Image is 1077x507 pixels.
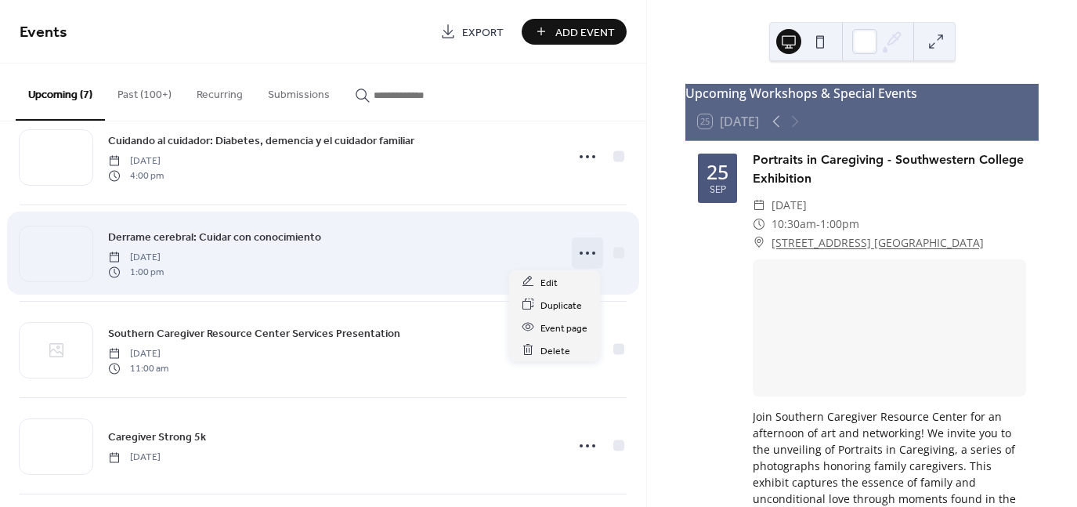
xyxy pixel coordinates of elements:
[540,320,587,336] span: Event page
[753,196,765,215] div: ​
[108,347,168,361] span: [DATE]
[772,234,984,252] a: [STREET_ADDRESS] [GEOGRAPHIC_DATA]
[555,24,615,41] span: Add Event
[540,274,558,291] span: Edit
[184,63,255,119] button: Recurring
[108,132,414,150] a: Cuidando al cuidador: Diabetes, demencia y el cuidador familiar
[685,84,1039,103] div: Upcoming Workshops & Special Events
[108,428,206,446] a: Caregiver Strong 5k
[108,361,168,375] span: 11:00 am
[772,196,807,215] span: [DATE]
[20,17,67,48] span: Events
[108,326,400,342] span: Southern Caregiver Resource Center Services Presentation
[820,215,859,234] span: 1:00pm
[16,63,105,121] button: Upcoming (7)
[108,168,164,183] span: 4:00 pm
[108,228,321,246] a: Derrame cerebral: Cuidar con conocimiento
[108,265,164,279] span: 1:00 pm
[108,451,161,465] span: [DATE]
[540,342,570,359] span: Delete
[105,63,184,119] button: Past (100+)
[255,63,342,119] button: Submissions
[108,154,164,168] span: [DATE]
[522,19,627,45] button: Add Event
[753,234,765,252] div: ​
[753,215,765,234] div: ​
[108,429,206,446] span: Caregiver Strong 5k
[816,215,820,234] span: -
[108,133,414,150] span: Cuidando al cuidador: Diabetes, demencia y el cuidador familiar
[710,185,726,195] div: Sep
[428,19,515,45] a: Export
[772,215,816,234] span: 10:30am
[462,24,504,41] span: Export
[707,162,728,182] div: 25
[540,297,582,313] span: Duplicate
[753,150,1026,188] div: Portraits in Caregiving - Southwestern College Exhibition
[108,251,164,265] span: [DATE]
[108,230,321,246] span: Derrame cerebral: Cuidar con conocimiento
[108,324,400,342] a: Southern Caregiver Resource Center Services Presentation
